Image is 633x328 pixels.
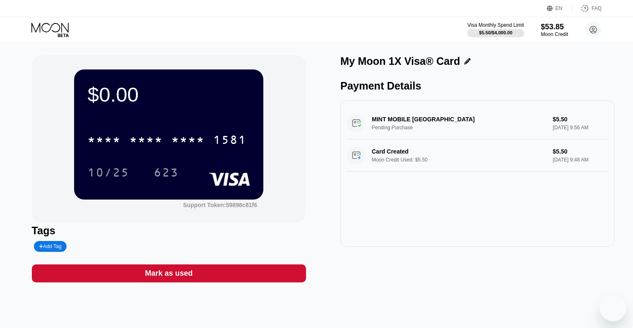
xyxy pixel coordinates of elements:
div: Tags [32,225,306,237]
div: Add Tag [34,241,67,252]
div: Payment Details [340,80,615,92]
div: Add Tag [39,243,62,249]
div: My Moon 1X Visa® Card [340,55,460,67]
div: $5.50 / $4,000.00 [479,30,512,35]
div: EN [547,4,572,13]
div: Moon Credit [541,31,568,37]
div: Mark as used [32,264,306,282]
div: $53.85Moon Credit [541,23,568,37]
div: 623 [154,167,179,180]
div: EN [556,5,563,11]
div: $53.85 [541,23,568,31]
div: 1581 [213,134,247,148]
div: Visa Monthly Spend Limit [467,22,524,28]
div: Visa Monthly Spend Limit$5.50/$4,000.00 [467,22,524,37]
div: Mark as used [145,269,193,278]
iframe: Button to launch messaging window, conversation in progress [600,295,626,321]
div: 10/25 [81,162,136,183]
div: Support Token: 59898c81f6 [183,202,257,208]
div: Support Token:59898c81f6 [183,202,257,208]
div: 623 [147,162,185,183]
div: FAQ [572,4,602,13]
div: $0.00 [87,83,250,106]
div: FAQ [592,5,602,11]
div: 10/25 [87,167,129,180]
